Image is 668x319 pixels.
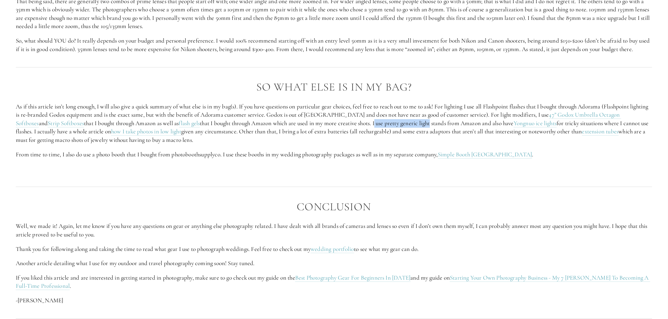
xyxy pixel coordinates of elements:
[179,119,200,127] a: flash gels
[16,245,652,253] p: Thank you for following along and taking the time to read what gear I use to photograph weddings....
[16,274,652,290] p: If you liked this article and are interested in getting started in photography, make sure to go c...
[16,259,652,268] p: Another article detailing what I use for my outdoor and travel photography coming soon! Stay tuned.
[16,81,652,93] h2: So What Else is in My Bag?
[16,296,652,305] p: -[PERSON_NAME]
[582,128,619,136] a: extension tubes
[16,111,621,127] a: 47” Godox Umbrella Octagon Softboxes
[16,102,652,144] p: As if this article isn’t long enough, I will also give a quick summary of what else is in my bag(...
[16,201,652,213] h2: Conclusion
[111,128,181,136] a: how I take photos in low light
[438,151,532,159] a: Simple Booth [GEOGRAPHIC_DATA]
[311,245,354,253] a: wedding portfolio
[16,150,652,159] p: From time to time, I also do use a photo booth that I bought from photoboothsupplyco. I use these...
[514,119,557,127] a: Yongnuo ice lights
[16,222,652,239] p: Well, we made it! Again, let me know if you have any questions on gear or anything else photograp...
[16,37,652,53] p: So, what should YOU do? It really depends on your budget and personal preference. I would 100% re...
[48,119,84,127] a: Strip Softboxes
[295,274,411,282] a: Best Photography Gear For Beginners In [DATE]
[16,274,650,290] a: Starting Your Own Photography Business - My 7 [PERSON_NAME] To Becoming A Full-Time Professional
